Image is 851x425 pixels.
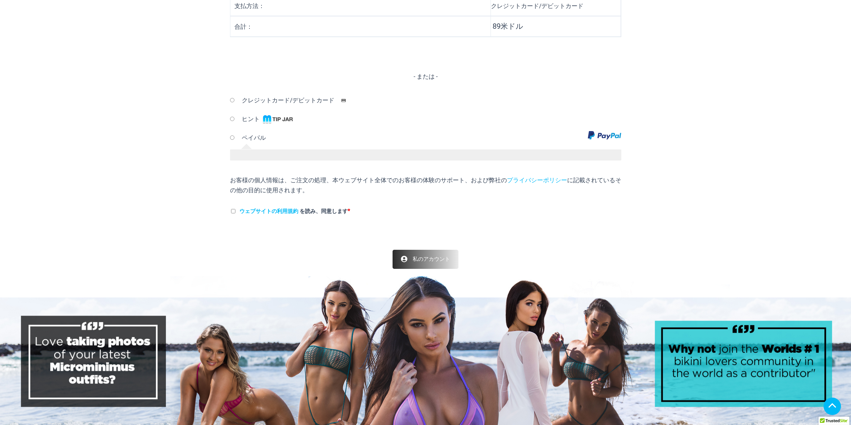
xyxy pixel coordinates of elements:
font: 私のアカウント [413,256,450,262]
a: 私のアカウント [393,250,458,269]
img: クレジットカード/デビットカード [337,97,350,105]
iframe: 安全なエクスプレスチェックアウトフレーム [426,48,623,64]
font: ドル [508,22,523,30]
a: プライバシーポリシー [507,177,567,184]
img: ヒント [263,115,294,123]
font: クレジットカード/デビットカード [242,97,334,104]
abbr: 必須 [348,208,350,214]
a: ウェブサイトの利用規約 [239,208,298,214]
iframe: PayPal-ペイパル [230,218,621,232]
font: 合計： [234,23,252,30]
font: を読み、同意します [300,208,348,214]
font: 支払方法： [234,2,264,9]
font: ペイパル [242,134,266,141]
font: クレジットカード/デビットカード [491,2,583,9]
iframe: 安全なエクスプレスチェックアウトフレーム [229,48,425,64]
font: 89米 [493,22,508,30]
img: ペイパル [588,131,621,140]
font: お客様の個人情報は、ご注文の処理、本ウェブサイト全体でのお客様の体験のサポート、および弊社の [230,177,507,184]
input: ウェブサイトの利用規約 を読み、同意します* [231,209,235,213]
font: ヒント [242,115,260,122]
font: - または - [414,73,438,80]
